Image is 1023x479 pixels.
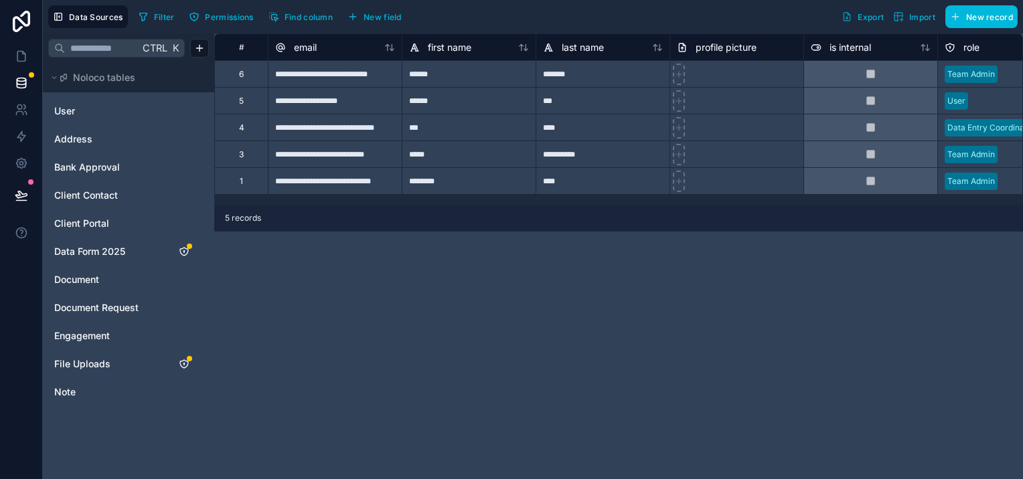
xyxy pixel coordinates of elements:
[48,241,209,262] div: Data Form 2025
[154,12,175,22] span: Filter
[205,12,253,22] span: Permissions
[54,161,120,174] span: Bank Approval
[947,149,995,161] div: Team Admin
[947,95,965,107] div: User
[54,161,163,174] a: Bank Approval
[294,41,317,54] span: email
[562,41,604,54] span: last name
[696,41,757,54] span: profile picture
[184,7,258,27] button: Permissions
[48,353,209,375] div: File Uploads
[940,5,1018,28] a: New record
[54,245,125,258] span: Data Form 2025
[54,104,75,118] span: User
[240,176,243,187] div: 1
[48,185,209,206] div: Client Contact
[48,100,209,122] div: User
[48,325,209,347] div: Engagement
[428,41,471,54] span: first name
[54,273,163,286] a: Document
[54,357,110,371] span: File Uploads
[54,357,163,371] a: File Uploads
[54,385,163,399] a: Note
[133,7,179,27] button: Filter
[48,128,209,150] div: Address
[184,7,263,27] a: Permissions
[239,149,244,160] div: 3
[225,42,258,52] div: #
[54,245,163,258] a: Data Form 2025
[858,12,884,22] span: Export
[343,7,406,27] button: New field
[48,157,209,178] div: Bank Approval
[909,12,935,22] span: Import
[48,381,209,403] div: Note
[264,7,337,27] button: Find column
[54,301,163,314] a: Document Request
[171,43,180,53] span: K
[54,301,139,314] span: Document Request
[54,132,163,146] a: Address
[966,12,1013,22] span: New record
[48,297,209,318] div: Document Request
[141,39,169,56] span: Ctrl
[54,104,163,118] a: User
[48,269,209,290] div: Document
[945,5,1018,28] button: New record
[888,5,940,28] button: Import
[48,68,201,87] button: Noloco tables
[48,5,128,28] button: Data Sources
[69,12,123,22] span: Data Sources
[837,5,888,28] button: Export
[947,68,995,80] div: Team Admin
[73,71,135,84] span: Noloco tables
[830,41,871,54] span: is internal
[947,175,995,187] div: Team Admin
[239,69,244,80] div: 6
[54,273,99,286] span: Document
[54,385,76,399] span: Note
[54,189,118,202] span: Client Contact
[54,189,163,202] a: Client Contact
[54,217,163,230] a: Client Portal
[54,329,110,343] span: Engagement
[364,12,402,22] span: New field
[54,132,92,146] span: Address
[285,12,333,22] span: Find column
[54,217,109,230] span: Client Portal
[963,41,979,54] span: role
[48,213,209,234] div: Client Portal
[225,213,261,223] span: 5 records
[239,122,244,133] div: 4
[54,329,163,343] a: Engagement
[239,96,244,106] div: 5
